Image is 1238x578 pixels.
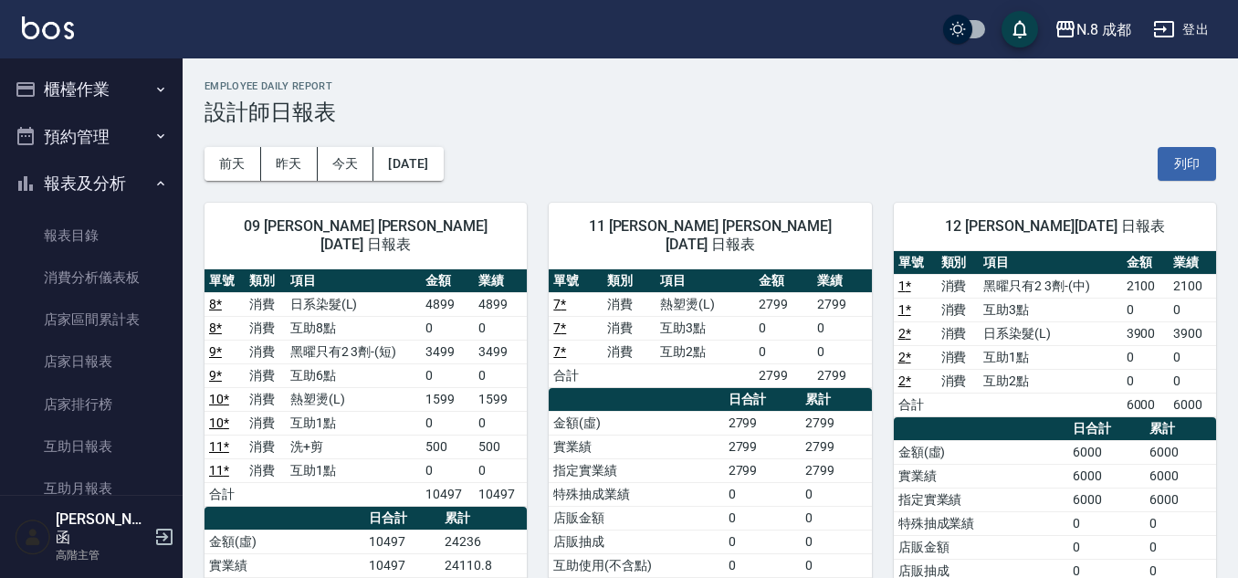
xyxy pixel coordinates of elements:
[1122,274,1170,298] td: 2100
[286,269,421,293] th: 項目
[245,363,285,387] td: 消費
[894,251,937,275] th: 單號
[7,341,175,383] a: 店家日報表
[286,292,421,316] td: 日系染髮(L)
[421,387,474,411] td: 1599
[549,269,602,293] th: 單號
[286,340,421,363] td: 黑曜只有2 3劑-(短)
[754,340,813,363] td: 0
[245,269,285,293] th: 類別
[937,369,980,393] td: 消費
[440,507,527,531] th: 累計
[1145,464,1216,488] td: 6000
[916,217,1194,236] span: 12 [PERSON_NAME][DATE] 日報表
[245,411,285,435] td: 消費
[724,388,801,412] th: 日合計
[261,147,318,181] button: 昨天
[205,482,245,506] td: 合計
[937,274,980,298] td: 消費
[421,316,474,340] td: 0
[549,435,723,458] td: 實業績
[894,511,1068,535] td: 特殊抽成業績
[1122,251,1170,275] th: 金額
[724,530,801,553] td: 0
[1068,417,1145,441] th: 日合計
[801,458,872,482] td: 2799
[440,553,527,577] td: 24110.8
[813,269,872,293] th: 業績
[1122,345,1170,369] td: 0
[286,316,421,340] td: 互助8點
[1158,147,1216,181] button: 列印
[421,292,474,316] td: 4899
[318,147,374,181] button: 今天
[813,316,872,340] td: 0
[474,482,527,506] td: 10497
[205,80,1216,92] h2: Employee Daily Report
[1169,393,1216,416] td: 6000
[937,298,980,321] td: 消費
[440,530,527,553] td: 24236
[7,113,175,161] button: 預約管理
[894,440,1068,464] td: 金額(虛)
[979,251,1121,275] th: 項目
[1169,274,1216,298] td: 2100
[656,316,753,340] td: 互助3點
[979,369,1121,393] td: 互助2點
[656,292,753,316] td: 熱塑燙(L)
[754,363,813,387] td: 2799
[937,345,980,369] td: 消費
[474,435,527,458] td: 500
[205,553,364,577] td: 實業績
[724,458,801,482] td: 2799
[373,147,443,181] button: [DATE]
[1169,321,1216,345] td: 3900
[474,387,527,411] td: 1599
[205,147,261,181] button: 前天
[813,340,872,363] td: 0
[1047,11,1138,48] button: N.8 成都
[56,510,149,547] h5: [PERSON_NAME]函
[813,363,872,387] td: 2799
[1068,464,1145,488] td: 6000
[22,16,74,39] img: Logo
[1145,417,1216,441] th: 累計
[205,530,364,553] td: 金額(虛)
[549,363,602,387] td: 合計
[474,292,527,316] td: 4899
[205,100,1216,125] h3: 設計師日報表
[474,269,527,293] th: 業績
[56,547,149,563] p: 高階主管
[801,553,872,577] td: 0
[724,435,801,458] td: 2799
[286,435,421,458] td: 洗+剪
[245,292,285,316] td: 消費
[937,321,980,345] td: 消費
[979,298,1121,321] td: 互助3點
[1122,321,1170,345] td: 3900
[813,292,872,316] td: 2799
[801,411,872,435] td: 2799
[245,435,285,458] td: 消費
[1145,488,1216,511] td: 6000
[801,506,872,530] td: 0
[724,553,801,577] td: 0
[724,411,801,435] td: 2799
[1145,511,1216,535] td: 0
[1122,369,1170,393] td: 0
[1068,511,1145,535] td: 0
[474,340,527,363] td: 3499
[603,269,656,293] th: 類別
[364,553,440,577] td: 10497
[1146,13,1216,47] button: 登出
[1169,251,1216,275] th: 業績
[421,363,474,387] td: 0
[474,363,527,387] td: 0
[7,215,175,257] a: 報表目錄
[226,217,505,254] span: 09 [PERSON_NAME] [PERSON_NAME] [DATE] 日報表
[1145,535,1216,559] td: 0
[421,482,474,506] td: 10497
[7,426,175,468] a: 互助日報表
[571,217,849,254] span: 11 [PERSON_NAME] [PERSON_NAME] [DATE] 日報表
[1122,298,1170,321] td: 0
